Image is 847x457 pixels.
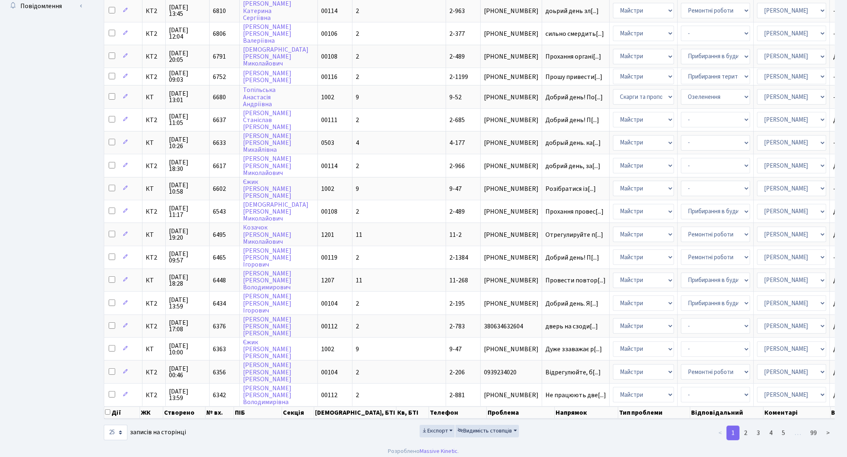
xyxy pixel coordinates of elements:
span: [DATE] 17:08 [169,319,206,332]
a: [PERSON_NAME][PERSON_NAME]Миколайович [243,155,291,177]
th: Проблема [487,407,555,419]
span: 2-206 [449,368,465,377]
span: 4 [356,138,359,147]
span: [PHONE_NUMBER] [484,163,538,169]
span: 2 [356,368,359,377]
span: Відрегулюйте, б[...] [545,368,601,377]
span: 2-963 [449,7,465,15]
span: 6637 [213,116,226,125]
span: 2 [356,52,359,61]
a: Єжик[PERSON_NAME][PERSON_NAME] [243,177,291,200]
span: 6810 [213,7,226,15]
span: 00119 [321,253,337,262]
span: [DATE] 12:04 [169,27,206,40]
span: [DATE] 10:26 [169,136,206,149]
span: 6806 [213,29,226,38]
span: 6602 [213,184,226,193]
span: [PHONE_NUMBER] [484,346,538,352]
span: 9 [356,93,359,102]
a: [DEMOGRAPHIC_DATA][PERSON_NAME]Миколайович [243,45,309,68]
label: записів на сторінці [104,425,186,440]
span: 0503 [321,138,334,147]
span: КТ2 [146,163,162,169]
span: [PHONE_NUMBER] [484,94,538,101]
span: КТ2 [146,369,162,376]
button: Видимість стовпців [455,425,519,437]
span: 2 [356,72,359,81]
span: [PHONE_NUMBER] [484,208,538,215]
a: 2 [739,426,752,440]
a: 1 [727,426,740,440]
span: 2 [356,29,359,38]
th: Коментарі [764,407,831,419]
span: 6752 [213,72,226,81]
a: 99 [805,426,822,440]
span: КТ2 [146,300,162,307]
span: [PHONE_NUMBER] [484,232,538,238]
span: КТ2 [146,392,162,398]
span: 00116 [321,72,337,81]
span: Не працюють две[...] [545,391,606,400]
span: Прохання провес[...] [545,207,604,216]
span: дверь на сзоди[...] [545,322,598,331]
a: [PERSON_NAME][PERSON_NAME]Валеріївна [243,22,291,45]
span: 00112 [321,322,337,331]
span: [PHONE_NUMBER] [484,117,538,123]
span: 6680 [213,93,226,102]
th: ПІБ [234,407,282,419]
span: 2-1199 [449,72,468,81]
span: 6376 [213,322,226,331]
th: Телефон [429,407,487,419]
span: [DATE] 20:05 [169,50,206,63]
span: 6465 [213,253,226,262]
span: 2 [356,391,359,400]
span: 9-47 [449,345,462,354]
th: Дії [104,407,140,419]
span: КТ2 [146,117,162,123]
a: [PERSON_NAME][PERSON_NAME]Володимирович [243,269,291,292]
span: 2 [356,207,359,216]
span: 6363 [213,345,226,354]
span: [DATE] 10:58 [169,182,206,195]
th: Тип проблеми [618,407,690,419]
a: [PERSON_NAME][PERSON_NAME][PERSON_NAME] [243,361,291,384]
span: [DATE] 09:57 [169,251,206,264]
span: 1207 [321,276,334,285]
span: [PHONE_NUMBER] [484,186,538,192]
span: 6633 [213,138,226,147]
span: [DATE] 09:03 [169,70,206,83]
span: 1201 [321,230,334,239]
span: 00108 [321,52,337,61]
a: [PERSON_NAME][PERSON_NAME]Михайлівна [243,131,291,154]
span: 6448 [213,276,226,285]
a: [PERSON_NAME][PERSON_NAME]Ігорович [243,292,291,315]
span: КТ [146,232,162,238]
span: [PHONE_NUMBER] [484,300,538,307]
span: 6495 [213,230,226,239]
a: > [821,426,835,440]
span: 2-195 [449,299,465,308]
span: 00108 [321,207,337,216]
span: 0939234020 [484,369,538,376]
span: 2 [356,299,359,308]
div: Розроблено . [388,447,459,456]
span: 00111 [321,116,337,125]
span: 6617 [213,162,226,171]
span: 2-489 [449,52,465,61]
span: Дуже ззаважає р[...] [545,345,602,354]
th: Відповідальний [690,407,764,419]
span: 9-52 [449,93,462,102]
span: 2-1384 [449,253,468,262]
span: КТ [146,346,162,352]
span: [DATE] 19:20 [169,228,206,241]
th: Секція [282,407,314,419]
span: 9 [356,345,359,354]
span: [DATE] 13:45 [169,4,206,17]
span: 6543 [213,207,226,216]
span: 1002 [321,345,334,354]
span: 6791 [213,52,226,61]
span: 1002 [321,93,334,102]
span: 9 [356,184,359,193]
span: КТ2 [146,323,162,330]
a: 5 [777,426,790,440]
